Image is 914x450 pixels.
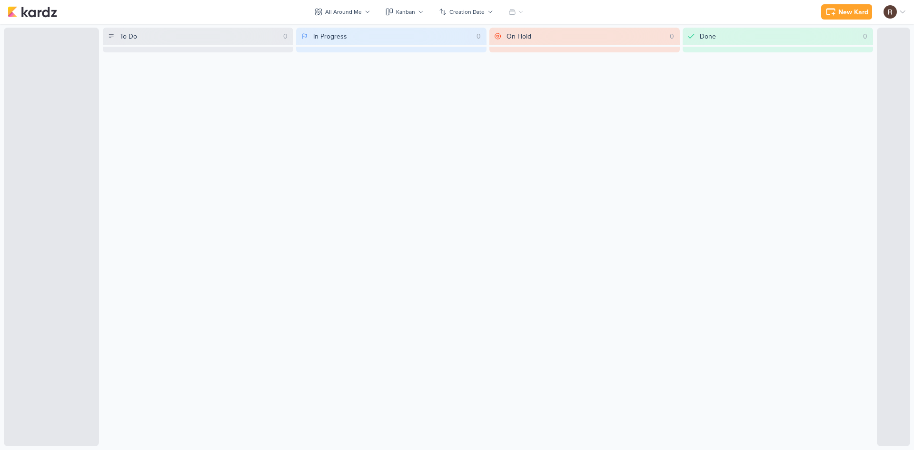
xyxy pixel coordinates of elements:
[666,31,678,41] div: 0
[700,31,716,41] div: Done
[279,31,291,41] div: 0
[838,7,868,17] div: New Kard
[313,31,347,41] div: In Progress
[120,31,137,41] div: To Do
[507,31,531,41] div: On Hold
[884,5,897,19] img: Raul Santos | TAGAWA
[8,6,57,18] img: kardz.app
[821,4,872,20] button: New Kard
[473,31,485,41] div: 0
[859,31,871,41] div: 0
